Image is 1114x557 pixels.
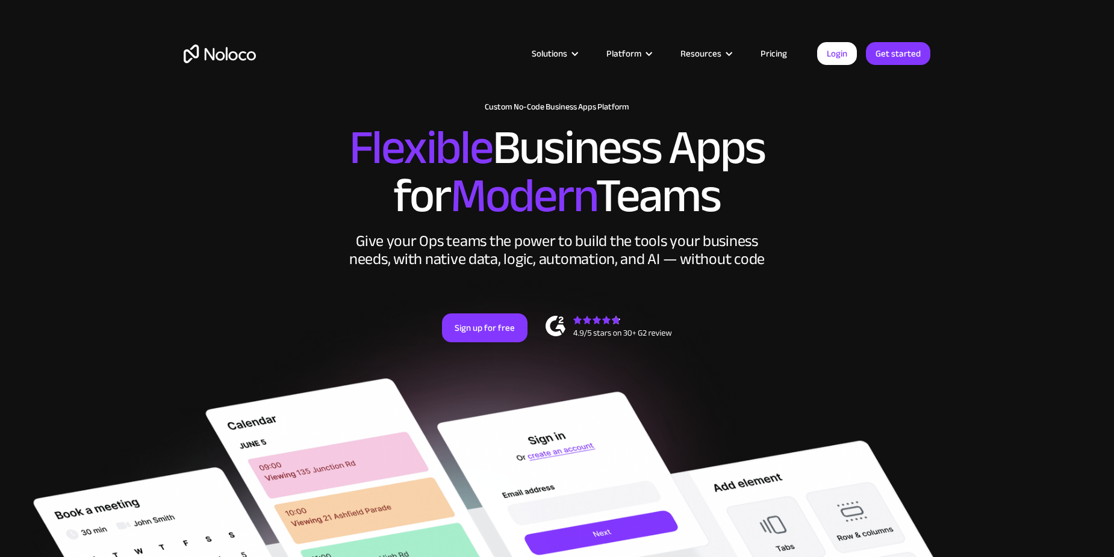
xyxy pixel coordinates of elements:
div: Solutions [517,46,591,61]
a: Sign up for free [442,313,527,342]
div: Resources [665,46,745,61]
div: Platform [606,46,641,61]
a: home [184,45,256,63]
div: Resources [680,46,721,61]
div: Give your Ops teams the power to build the tools your business needs, with native data, logic, au... [346,232,768,268]
h2: Business Apps for Teams [184,124,930,220]
a: Login [817,42,857,65]
a: Get started [866,42,930,65]
span: Flexible [349,103,493,192]
a: Pricing [745,46,802,61]
div: Solutions [532,46,567,61]
div: Platform [591,46,665,61]
span: Modern [450,151,596,241]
